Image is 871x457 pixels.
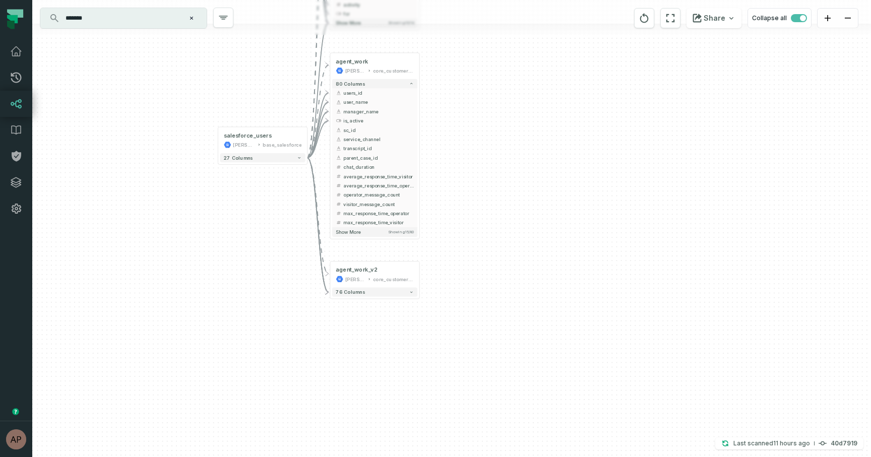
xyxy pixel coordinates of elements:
span: 80 columns [336,81,365,87]
button: user_name [332,98,417,107]
span: is_active [343,117,414,124]
button: service_channel [332,135,417,144]
span: average_response_time_operator [343,182,414,189]
button: average_response_time_operator [332,181,417,190]
span: string [336,146,341,151]
button: Collapse all [748,8,812,28]
button: manager_name [332,107,417,116]
g: Edge from 3697c3c6adbc6be264de024b92b3e24d to fbb8a6d7eb84661c7082e1fe697cc85e [307,158,328,274]
button: max_response_time_visitor [332,218,417,227]
button: Share [687,8,741,28]
div: juul-warehouse [345,67,365,75]
div: base_salesforce [263,141,301,149]
span: integer [336,220,341,225]
span: max_response_time_operator [343,210,414,217]
span: integer [336,211,341,216]
span: integer [336,164,341,170]
span: max_response_time_visitor [343,219,414,226]
span: boolean [336,118,341,123]
span: Show more [336,229,361,235]
p: Last scanned [733,438,810,448]
button: sc_id [332,125,417,135]
span: user_name [343,99,414,106]
button: Show moreShowing15/80 [332,227,417,237]
span: integer [336,173,341,179]
button: visitor_message_count [332,200,417,209]
span: sc_id [343,126,414,134]
g: Edge from 3697c3c6adbc6be264de024b92b3e24d to 99f3c4f1894861dd72a3dc18fbb3c55a [307,65,328,158]
div: salesforce_users [224,132,272,140]
button: operator_message_count [332,190,417,199]
span: service_channel [343,136,414,143]
button: parent_case_id [332,153,417,162]
span: visitor_message_count [343,201,414,208]
span: string [336,155,341,161]
div: core_customer_service [373,276,414,283]
span: operator_message_count [343,191,414,199]
span: 27 columns [224,155,253,161]
span: transcript_id [343,145,414,152]
button: zoom in [818,9,838,28]
button: Clear search query [186,13,197,23]
span: string [336,137,341,142]
div: agent_work_v2 [336,266,378,274]
h4: 40d7919 [831,440,857,446]
span: chat_duration [343,164,414,171]
button: max_response_time_operator [332,209,417,218]
span: 76 columns [336,289,365,295]
span: string [336,99,341,105]
relative-time: Sep 21, 2025, 11:14 PM EDT [773,439,810,447]
span: integer [336,192,341,198]
span: integer [336,202,341,207]
button: chat_duration [332,162,417,171]
img: avatar of Aryan Siddhabathula (c) [6,429,26,449]
span: string [336,90,341,96]
div: core_customer_service [373,67,414,75]
button: transcript_id [332,144,417,153]
div: Tooltip anchor [11,407,20,416]
span: users_id [343,90,414,97]
span: integer [336,183,341,188]
button: is_active [332,116,417,125]
span: string [336,109,341,114]
span: average_response_time_visitor [343,173,414,180]
div: juul-warehouse [345,276,365,283]
button: Last scanned[DATE] 11:14:35 PM40d7919 [715,437,863,449]
button: users_id [332,88,417,97]
button: zoom out [838,9,858,28]
button: average_response_time_visitor [332,172,417,181]
span: agent_work [336,58,368,66]
span: parent_case_id [343,154,414,161]
span: manager_name [343,108,414,115]
div: juul-warehouse [233,141,255,149]
span: Showing 15 / 80 [388,230,414,234]
span: string [336,127,341,133]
